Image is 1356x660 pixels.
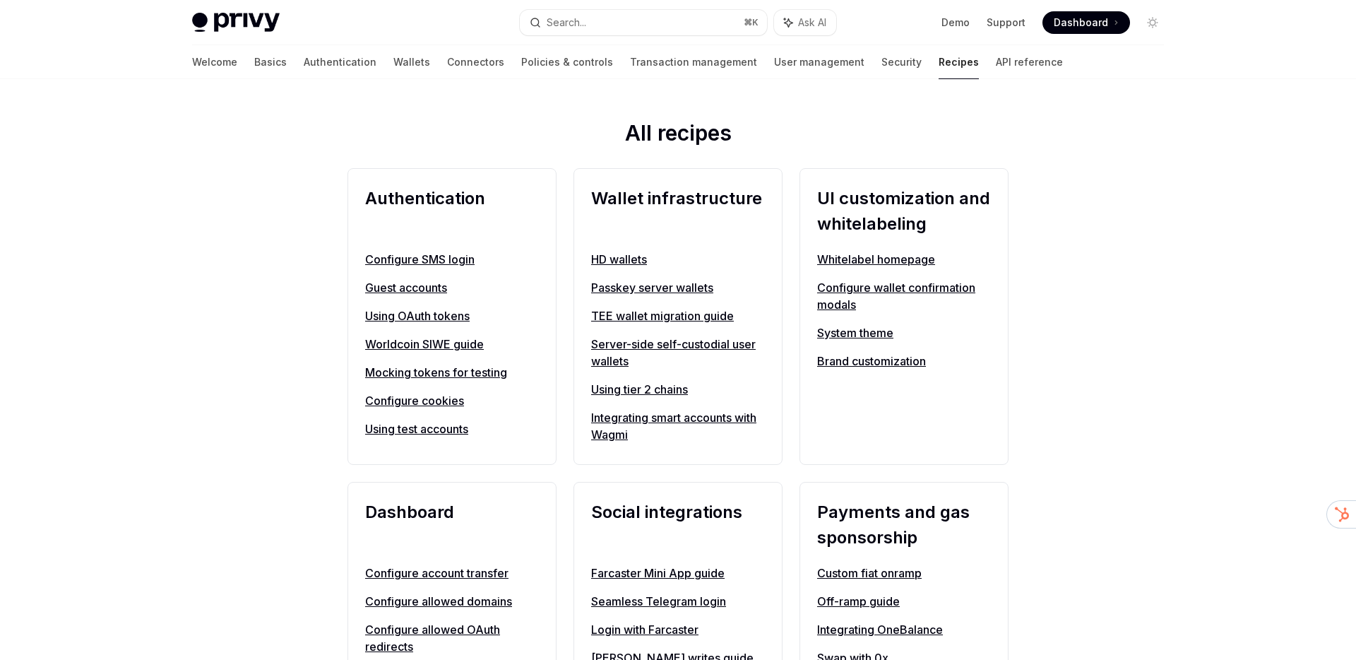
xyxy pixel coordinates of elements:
[192,45,237,79] a: Welcome
[591,565,765,582] a: Farcaster Mini App guide
[630,45,757,79] a: Transaction management
[591,336,765,370] a: Server-side self-custodial user wallets
[744,17,759,28] span: ⌘ K
[591,279,765,296] a: Passkey server wallets
[591,593,765,610] a: Seamless Telegram login
[1141,11,1164,34] button: Toggle dark mode
[365,307,539,324] a: Using OAuth tokens
[817,186,991,237] h2: UI customization and whitelabeling
[774,45,864,79] a: User management
[817,565,991,582] a: Custom fiat onramp
[365,251,539,268] a: Configure SMS login
[365,392,539,409] a: Configure cookies
[365,364,539,381] a: Mocking tokens for testing
[817,251,991,268] a: Whitelabel homepage
[881,45,922,79] a: Security
[774,10,836,35] button: Ask AI
[365,279,539,296] a: Guest accounts
[365,593,539,610] a: Configure allowed domains
[941,16,970,30] a: Demo
[591,621,765,638] a: Login with Farcaster
[817,593,991,610] a: Off-ramp guide
[365,336,539,353] a: Worldcoin SIWE guide
[447,45,504,79] a: Connectors
[996,45,1063,79] a: API reference
[347,120,1009,151] h2: All recipes
[591,251,765,268] a: HD wallets
[1042,11,1130,34] a: Dashboard
[817,500,991,550] h2: Payments and gas sponsorship
[304,45,376,79] a: Authentication
[817,279,991,313] a: Configure wallet confirmation modals
[939,45,979,79] a: Recipes
[591,307,765,324] a: TEE wallet migration guide
[520,10,767,35] button: Search...⌘K
[365,186,539,237] h2: Authentication
[393,45,430,79] a: Wallets
[817,324,991,341] a: System theme
[817,621,991,638] a: Integrating OneBalance
[591,409,765,443] a: Integrating smart accounts with Wagmi
[817,353,991,370] a: Brand customization
[365,420,539,437] a: Using test accounts
[365,565,539,582] a: Configure account transfer
[1054,16,1108,30] span: Dashboard
[591,500,765,550] h2: Social integrations
[547,14,586,31] div: Search...
[365,621,539,655] a: Configure allowed OAuth redirects
[798,16,826,30] span: Ask AI
[591,186,765,237] h2: Wallet infrastructure
[192,13,280,33] img: light logo
[254,45,287,79] a: Basics
[591,381,765,398] a: Using tier 2 chains
[365,500,539,550] h2: Dashboard
[987,16,1025,30] a: Support
[521,45,613,79] a: Policies & controls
